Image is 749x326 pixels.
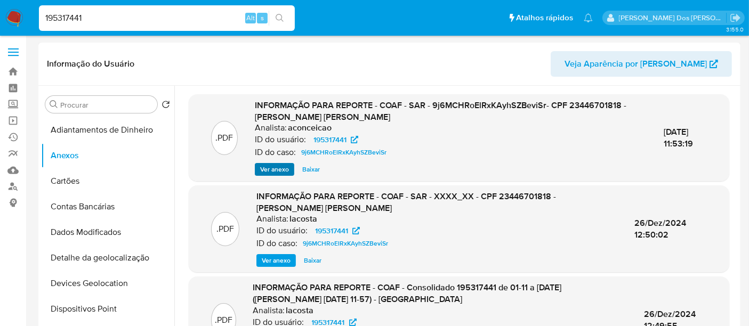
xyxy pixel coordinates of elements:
[262,255,291,266] span: Ver anexo
[60,100,153,110] input: Procurar
[246,13,255,23] span: Alt
[664,126,693,150] span: [DATE] 11:53:19
[286,305,314,316] h6: lacosta
[256,254,296,267] button: Ver anexo
[216,223,234,235] p: .PDF
[41,245,174,271] button: Detalhe da geolocalização
[584,13,593,22] a: Notificações
[253,281,562,305] span: INFORMAÇÃO PARA REPORTE - COAF - Consolidado 195317441 de 01-11 a [DATE] ([PERSON_NAME] [DATE] 11...
[256,238,297,249] p: ID do caso:
[634,217,686,241] span: 26/Dez/2024 12:50:02
[47,59,134,69] h1: Informação do Usuário
[41,194,174,219] button: Contas Bancárias
[269,11,291,26] button: search-icon
[255,147,296,158] p: ID do caso:
[309,224,366,237] a: 195317441
[261,13,264,23] span: s
[253,305,285,316] p: Analista:
[255,123,287,133] p: Analista:
[551,51,732,77] button: Veja Aparência por [PERSON_NAME]
[297,146,391,159] a: 9j6MCHRoElRxKAyhSZBeviSr
[41,271,174,296] button: Devices Geolocation
[255,134,306,145] p: ID do usuário:
[619,13,727,23] p: renato.lopes@mercadopago.com.br
[41,117,174,143] button: Adiantamentos de Dinheiro
[516,12,573,23] span: Atalhos rápidos
[256,214,288,224] p: Analista:
[315,224,348,237] span: 195317441
[255,99,626,123] span: INFORMAÇÃO PARA REPORTE - COAF - SAR - 9j6MCHRoElRxKAyhSZBeviSr- CPF 23446701818 - [PERSON_NAME] ...
[307,133,365,146] a: 195317441
[260,164,289,175] span: Ver anexo
[255,163,294,176] button: Ver anexo
[299,237,392,250] a: 9j6MCHRoElRxKAyhSZBeviSr
[215,132,233,144] p: .PDF
[215,314,232,326] p: .PDF
[302,164,320,175] span: Baixar
[299,254,327,267] button: Baixar
[730,12,741,23] a: Sair
[565,51,707,77] span: Veja Aparência por [PERSON_NAME]
[39,11,295,25] input: Pesquise usuários ou casos...
[256,190,556,214] span: INFORMAÇÃO PARA REPORTE - COAF - SAR - XXXX_XX - CPF 23446701818 - [PERSON_NAME] [PERSON_NAME]
[303,237,388,250] span: 9j6MCHRoElRxKAyhSZBeviSr
[50,100,58,109] button: Procurar
[304,255,321,266] span: Baixar
[313,133,347,146] span: 195317441
[41,143,174,168] button: Anexos
[256,225,308,236] p: ID do usuário:
[288,123,332,133] h6: aconceicao
[162,100,170,112] button: Retornar ao pedido padrão
[297,163,325,176] button: Baixar
[289,214,317,224] h6: lacosta
[41,168,174,194] button: Cartões
[41,219,174,245] button: Dados Modificados
[41,296,174,322] button: Dispositivos Point
[301,146,386,159] span: 9j6MCHRoElRxKAyhSZBeviSr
